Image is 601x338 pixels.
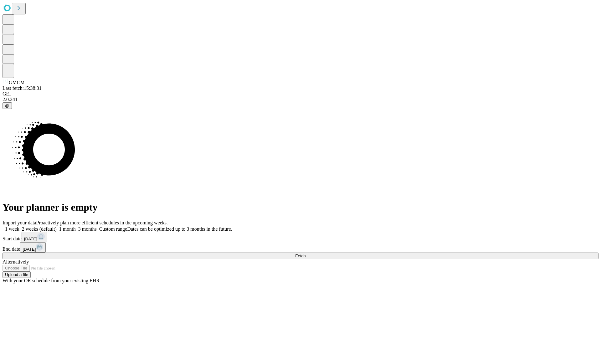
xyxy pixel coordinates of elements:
[3,220,36,225] span: Import your data
[78,226,97,232] span: 3 months
[3,253,598,259] button: Fetch
[5,103,9,108] span: @
[3,232,598,242] div: Start date
[5,226,19,232] span: 1 week
[3,85,42,91] span: Last fetch: 15:38:31
[127,226,232,232] span: Dates can be optimized up to 3 months in the future.
[3,242,598,253] div: End date
[3,259,29,264] span: Alternatively
[3,102,12,109] button: @
[99,226,127,232] span: Custom range
[23,247,36,252] span: [DATE]
[9,80,25,85] span: GMCM
[3,278,100,283] span: With your OR schedule from your existing EHR
[295,253,306,258] span: Fetch
[24,237,37,241] span: [DATE]
[36,220,168,225] span: Proactively plan more efficient schedules in the upcoming weeks.
[59,226,76,232] span: 1 month
[3,202,598,213] h1: Your planner is empty
[3,271,31,278] button: Upload a file
[3,91,598,97] div: GEI
[20,242,46,253] button: [DATE]
[3,97,598,102] div: 2.0.241
[22,232,47,242] button: [DATE]
[22,226,57,232] span: 2 weeks (default)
